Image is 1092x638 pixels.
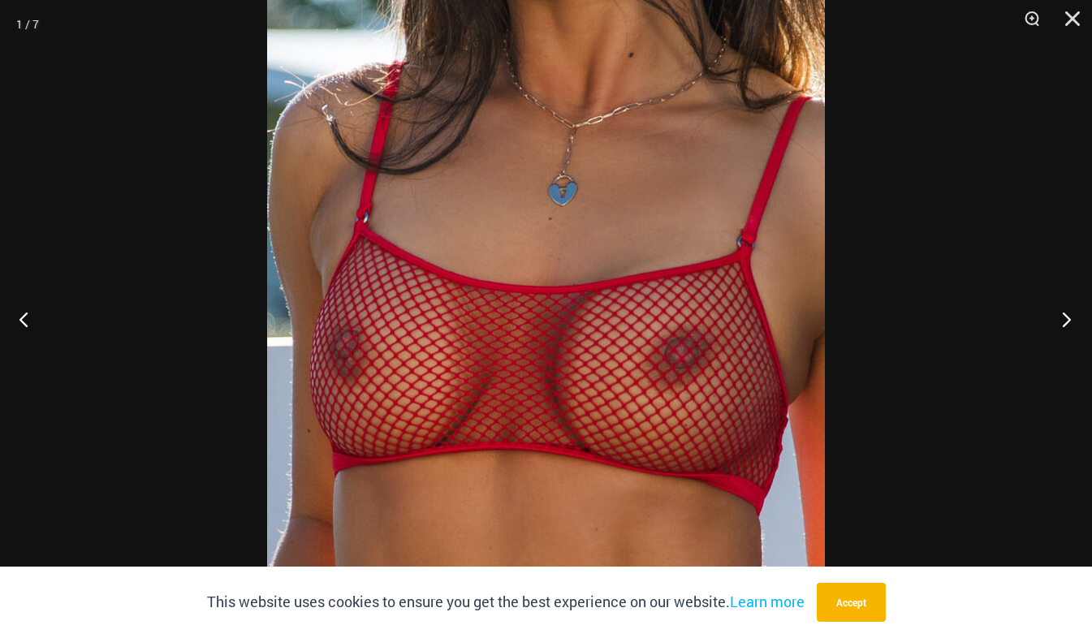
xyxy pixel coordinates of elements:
[817,583,886,622] button: Accept
[16,12,39,37] div: 1 / 7
[207,590,805,614] p: This website uses cookies to ensure you get the best experience on our website.
[1031,278,1092,360] button: Next
[730,592,805,611] a: Learn more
